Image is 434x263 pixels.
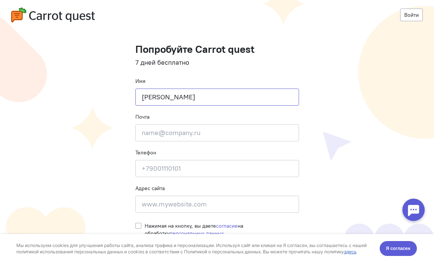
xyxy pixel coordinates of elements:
[135,124,299,141] input: name@company.ru
[135,185,165,192] label: Адрес сайта
[11,7,95,22] img: carrot-quest-logo.svg
[135,196,299,213] input: www.mywebsite.com
[135,44,299,55] h1: Попробуйте Carrot quest
[216,222,238,229] a: согласие
[135,89,299,106] input: Ваше имя
[135,59,299,66] h4: 7 дней бесплатно
[16,8,371,21] div: Мы используем cookies для улучшения работы сайта, анализа трафика и персонализации. Используя сай...
[135,160,299,177] input: +79001110101
[135,149,156,156] label: Телефон
[135,77,145,85] label: Имя
[386,11,411,18] span: Я согласен
[400,9,423,21] a: Войти
[344,15,357,20] a: здесь
[135,113,150,121] label: Почта
[145,222,243,237] span: Нажимая на кнопку, вы даете на обработку
[170,230,224,237] a: персональных данных
[380,7,417,22] button: Я согласен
